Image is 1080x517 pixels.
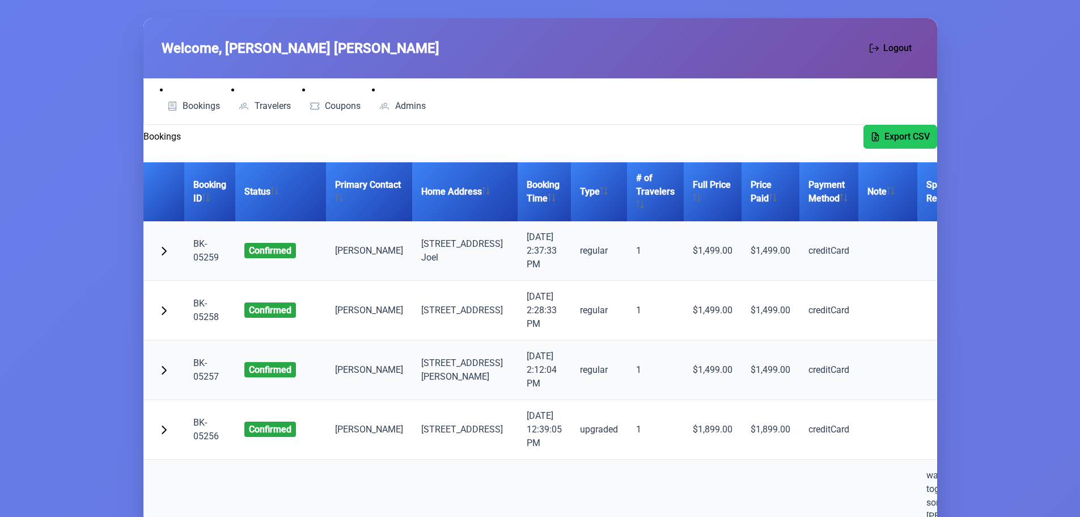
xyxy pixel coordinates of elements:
[193,417,219,442] a: BK-05256
[742,221,799,281] td: $1,499.00
[883,41,912,55] span: Logout
[627,281,684,341] td: 1
[571,221,627,281] td: regular
[244,302,296,318] span: confirmed
[627,400,684,460] td: 1
[326,341,412,400] td: [PERSON_NAME]
[325,102,361,111] span: Coupons
[193,238,219,263] a: BK-05259
[162,38,439,58] span: Welcome, [PERSON_NAME] [PERSON_NAME]
[244,422,296,437] span: confirmed
[326,221,412,281] td: [PERSON_NAME]
[571,341,627,400] td: regular
[143,130,181,144] h2: Bookings
[183,102,220,111] span: Bookings
[684,341,742,400] td: $1,499.00
[742,281,799,341] td: $1,499.00
[917,162,1003,221] th: Special Requests
[412,221,518,281] td: [STREET_ADDRESS] Joel
[395,102,426,111] span: Admins
[518,221,571,281] td: [DATE] 2:37:33 PM
[799,281,858,341] td: creditCard
[742,162,799,221] th: Price Paid
[244,243,296,258] span: confirmed
[627,162,684,221] th: # of Travelers
[231,83,298,115] li: Travelers
[627,341,684,400] td: 1
[302,97,368,115] a: Coupons
[862,36,919,60] button: Logout
[160,97,227,115] a: Bookings
[799,400,858,460] td: creditCard
[326,400,412,460] td: [PERSON_NAME]
[863,125,937,149] button: Export CSV
[326,162,412,221] th: Primary Contact
[412,281,518,341] td: [STREET_ADDRESS]
[571,281,627,341] td: regular
[742,400,799,460] td: $1,899.00
[518,162,571,221] th: Booking Time
[231,97,298,115] a: Travelers
[799,162,858,221] th: Payment Method
[326,281,412,341] td: [PERSON_NAME]
[858,162,917,221] th: Note
[684,400,742,460] td: $1,899.00
[799,221,858,281] td: creditCard
[884,130,930,144] span: Export CSV
[684,281,742,341] td: $1,499.00
[160,83,227,115] li: Bookings
[742,341,799,400] td: $1,499.00
[518,281,571,341] td: [DATE] 2:28:33 PM
[684,221,742,281] td: $1,499.00
[193,298,219,322] a: BK-05258
[518,341,571,400] td: [DATE] 2:12:04 PM
[302,83,368,115] li: Coupons
[571,400,627,460] td: upgraded
[518,400,571,460] td: [DATE] 12:39:05 PM
[799,341,858,400] td: creditCard
[193,358,219,382] a: BK-05257
[412,341,518,400] td: [STREET_ADDRESS][PERSON_NAME]
[372,83,433,115] li: Admins
[684,162,742,221] th: Full Price
[255,102,291,111] span: Travelers
[627,221,684,281] td: 1
[184,162,235,221] th: Booking ID
[571,162,627,221] th: Type
[372,97,433,115] a: Admins
[412,400,518,460] td: [STREET_ADDRESS]
[412,162,518,221] th: Home Address
[235,162,326,221] th: Status
[244,362,296,377] span: confirmed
